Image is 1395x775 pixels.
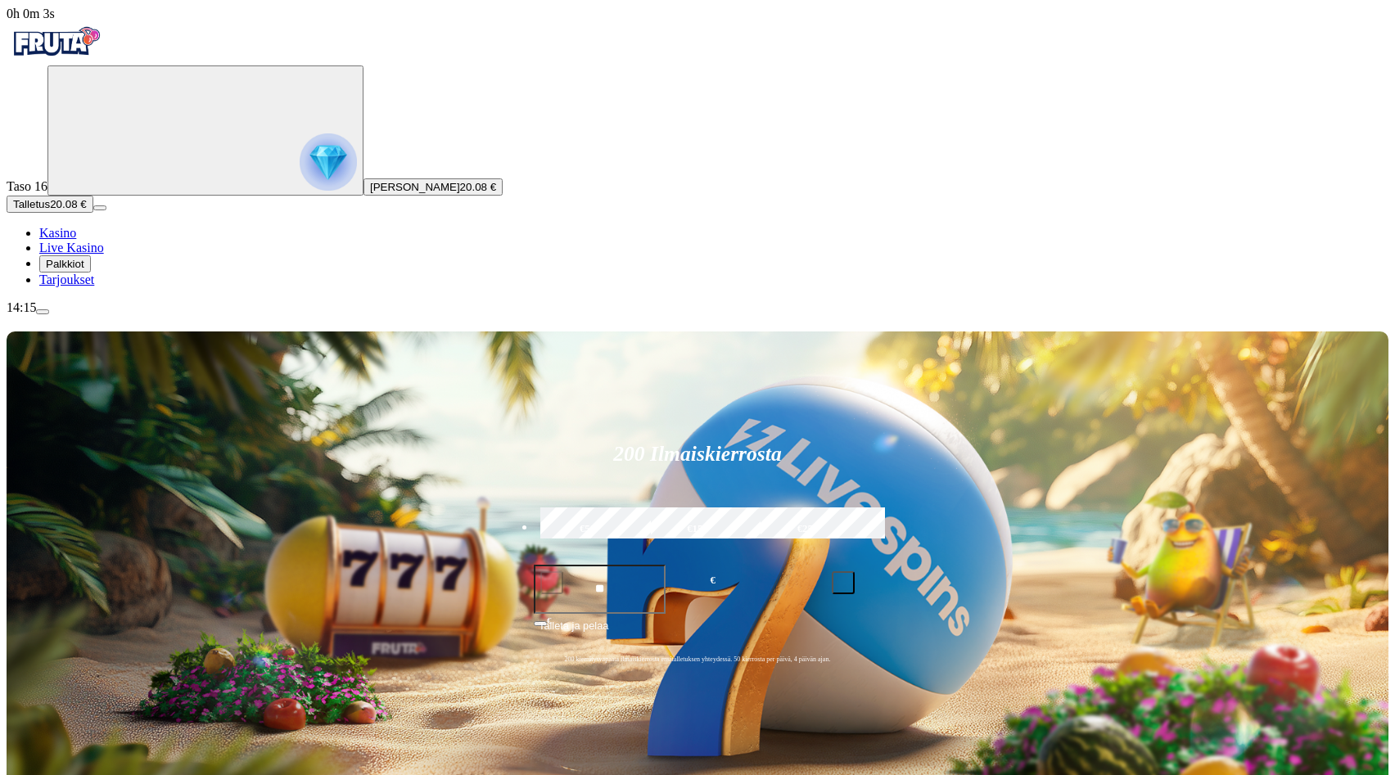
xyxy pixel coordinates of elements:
[50,198,86,210] span: 20.08 €
[93,205,106,210] button: menu
[13,198,50,210] span: Talletus
[7,300,36,314] span: 14:15
[47,65,363,196] button: reward progress
[7,51,105,65] a: Fruta
[7,7,55,20] span: user session time
[647,505,749,552] label: €150
[711,573,716,588] span: €
[39,255,91,273] button: Palkkiot
[539,618,608,647] span: Talleta ja pelaa
[46,258,84,270] span: Palkkiot
[832,571,855,594] button: plus icon
[534,617,861,648] button: Talleta ja pelaa
[39,241,104,255] a: Live Kasino
[36,309,49,314] button: menu
[300,133,357,191] img: reward progress
[39,226,76,240] a: Kasino
[7,226,1388,287] nav: Main menu
[547,615,552,625] span: €
[460,181,496,193] span: 20.08 €
[7,21,1388,287] nav: Primary
[39,273,94,286] a: Tarjoukset
[7,196,93,213] button: Talletusplus icon20.08 €
[536,505,639,552] label: €50
[7,179,47,193] span: Taso 16
[7,21,105,62] img: Fruta
[370,181,460,193] span: [PERSON_NAME]
[756,505,859,552] label: €250
[363,178,503,196] button: [PERSON_NAME]20.08 €
[540,571,563,594] button: minus icon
